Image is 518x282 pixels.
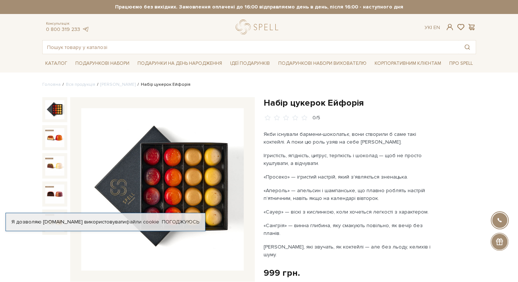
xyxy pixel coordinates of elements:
a: logo [236,20,282,35]
img: Набір цукерок Ейфорія [45,128,64,147]
a: Головна [42,82,61,87]
li: Набір цукерок Ейфорія [136,81,190,88]
a: Каталог [42,58,70,69]
button: Пошук товару у каталозі [459,40,476,54]
p: «Апероль» — апельсин і шампанське, що плавно роблять настрій п’ятничним, навіть якщо на календарі... [264,187,436,202]
p: «Просеко» — ігристий настрій, який з'являється зненацька. [264,173,436,181]
a: Погоджуюсь [162,219,199,225]
a: Корпоративним клієнтам [372,57,444,70]
a: [PERSON_NAME] [100,82,136,87]
a: Вся продукція [66,82,95,87]
a: En [433,24,440,31]
img: Набір цукерок Ейфорія [45,100,64,119]
span: | [431,24,432,31]
p: [PERSON_NAME], які звучать, як коктейлі — але без льоду, келихів і шуму. [264,243,436,258]
div: 999 грн. [264,267,300,279]
div: 0/5 [312,114,320,121]
div: Ук [425,24,440,31]
a: 0 800 319 233 [46,26,80,32]
p: Ігристість, ягідність, цитрус, терпкість і шоколад — щоб не просто куштувати, а відчувати. [264,152,436,167]
img: Набір цукерок Ейфорія [81,108,244,271]
p: «Сауер» — віскі з кислинкою, коли хочеться легкості з характером. [264,208,436,216]
a: Ідеї подарунків [227,58,273,69]
span: Консультація: [46,21,89,26]
img: Набір цукерок Ейфорія [45,184,64,204]
p: «Сангрія» — винна глибина, яку смакують повільно, як вечір без планів. [264,222,436,237]
input: Пошук товару у каталозі [43,40,459,54]
a: telegram [82,26,89,32]
a: Про Spell [446,58,476,69]
p: Якби існували бармени-шоколатьє, вони створили б саме такі коктейлі. А поки цю роль узяв на себе ... [264,130,436,146]
a: Подарункові набори вихователю [275,57,369,70]
img: Набір цукерок Ейфорія [45,156,64,175]
a: Подарункові набори [72,58,132,69]
h1: Набір цукерок Ейфорія [264,97,476,109]
strong: Працюємо без вихідних. Замовлення оплачені до 16:00 відправляємо день в день, після 16:00 - насту... [42,4,476,10]
div: Я дозволяю [DOMAIN_NAME] використовувати [6,219,205,225]
a: Подарунки на День народження [135,58,225,69]
a: файли cookie [126,219,159,225]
